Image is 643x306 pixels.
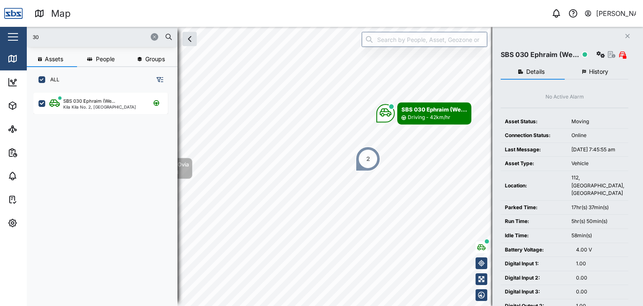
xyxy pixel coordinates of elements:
[32,31,172,43] input: Search assets or drivers
[526,69,545,75] span: Details
[505,132,563,140] div: Connection Status:
[45,56,63,62] span: Assets
[571,132,624,140] div: Online
[22,195,45,204] div: Tasks
[505,260,568,268] div: Digital Input 1:
[96,56,115,62] span: People
[545,93,584,101] div: No Active Alarm
[596,8,636,19] div: [PERSON_NAME]
[63,105,136,109] div: Kila Kila No. 2, [GEOGRAPHIC_DATA]
[362,32,487,47] input: Search by People, Asset, Geozone or Place
[145,56,165,62] span: Groups
[571,118,624,126] div: Moving
[22,171,48,181] div: Alarms
[576,288,624,296] div: 0.00
[33,90,177,299] div: grid
[376,102,471,124] div: Map marker
[505,232,563,240] div: Idle Time:
[22,78,59,87] div: Dashboard
[576,260,624,268] div: 1.00
[366,154,370,163] div: 2
[22,148,50,157] div: Reports
[505,182,563,190] div: Location:
[22,101,48,110] div: Assets
[45,76,59,83] label: ALL
[571,174,624,197] div: 112, [GEOGRAPHIC_DATA], [GEOGRAPHIC_DATA]
[505,204,563,212] div: Parked Time:
[22,218,51,228] div: Settings
[571,146,624,154] div: [DATE] 7:45:55 am
[505,218,563,226] div: Run Time:
[355,146,381,171] div: Map marker
[505,246,568,254] div: Battery Voltage:
[505,118,563,126] div: Asset Status:
[576,246,624,254] div: 4.00 V
[22,54,41,63] div: Map
[63,98,115,105] div: SBS 030 Ephraim (We...
[571,204,624,212] div: 17hr(s) 37min(s)
[571,160,624,168] div: Vehicle
[505,274,568,282] div: Digital Input 2:
[27,27,643,306] canvas: Map
[51,6,71,21] div: Map
[571,218,624,226] div: 5hr(s) 50min(s)
[401,105,467,114] div: SBS 030 Ephraim (We...
[576,274,624,282] div: 0.00
[505,288,568,296] div: Digital Input 3:
[22,124,42,134] div: Sites
[408,114,450,122] div: Driving - 42km/hr
[505,146,563,154] div: Last Message:
[505,160,563,168] div: Asset Type:
[571,232,624,240] div: 58min(s)
[584,8,636,19] button: [PERSON_NAME]
[589,69,608,75] span: History
[4,4,23,23] img: Main Logo
[501,49,579,60] div: SBS 030 Ephraim (We...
